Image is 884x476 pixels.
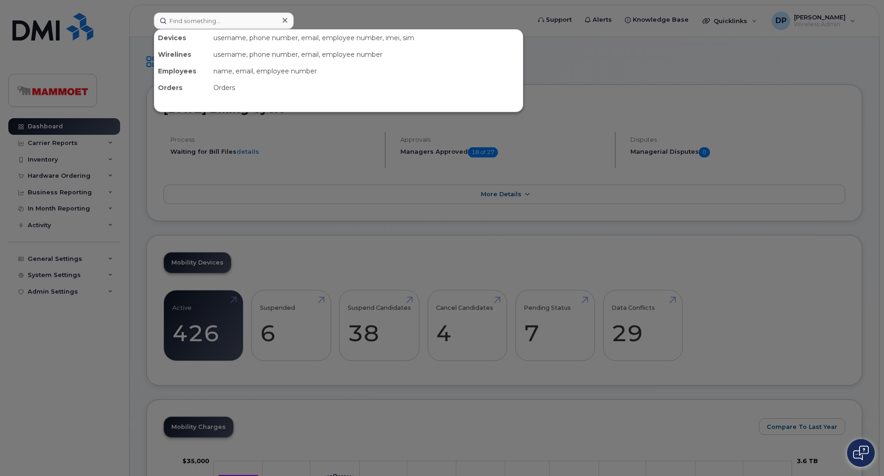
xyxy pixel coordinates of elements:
div: username, phone number, email, employee number, imei, sim [210,30,523,46]
div: name, email, employee number [210,63,523,79]
div: username, phone number, email, employee number [210,46,523,63]
img: Open chat [853,446,869,460]
div: Orders [210,79,523,96]
div: Wirelines [154,46,210,63]
div: Devices [154,30,210,46]
div: Employees [154,63,210,79]
div: Orders [154,79,210,96]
